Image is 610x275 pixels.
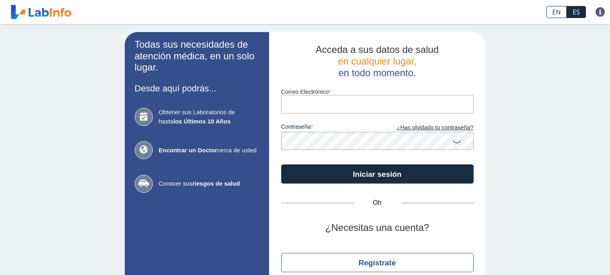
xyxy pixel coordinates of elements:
font: Desde aquí podrás... [135,83,217,93]
font: los Últimos 10 Años [173,118,231,125]
font: Obtener sus Laboratorios de hasta [159,109,235,125]
font: Regístrate [359,259,396,267]
font: Conocer sus [159,180,193,187]
font: ¿Necesitas una cuenta? [325,222,429,233]
font: Todas sus necesidades de atención médica, en un solo lugar. [135,39,255,73]
a: ¿Has olvidado tu contraseña? [377,123,474,132]
font: cerca de usted [217,147,256,154]
font: riesgos de salud [193,180,240,187]
button: Regístrate [281,253,474,272]
font: Correo Electrónico [281,89,329,95]
font: contraseña [281,123,311,130]
font: en cualquier lugar, [338,56,416,67]
font: Acceda a sus datos de salud [316,44,439,55]
font: Encontrar un Doctor [159,147,217,154]
button: Iniciar sesión [281,164,474,184]
font: ¿Has olvidado tu contraseña? [397,124,473,131]
font: en todo momento. [338,67,416,78]
font: ES [573,8,580,16]
font: Iniciar sesión [353,170,401,178]
font: EN [552,8,561,16]
font: Oh [373,199,381,206]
